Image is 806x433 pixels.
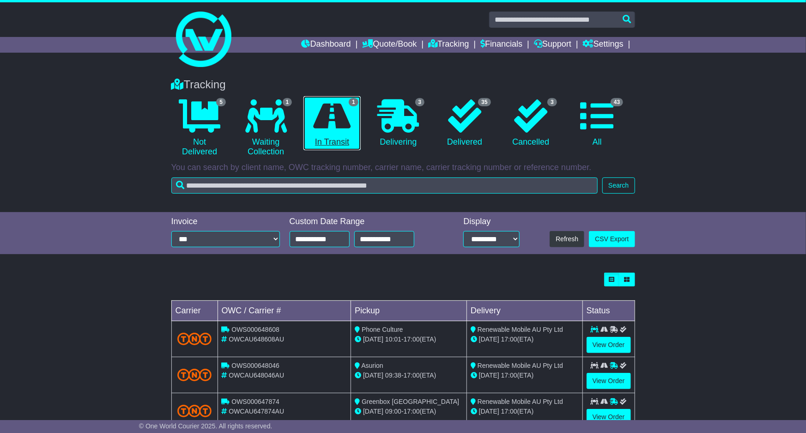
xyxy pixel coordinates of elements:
[501,372,517,379] span: 17:00
[479,372,499,379] span: [DATE]
[478,398,563,405] span: Renewable Mobile AU Pty Ltd
[602,177,635,194] button: Search
[361,362,383,369] span: Asurion
[480,37,522,53] a: Financials
[471,335,579,344] div: (ETA)
[229,408,284,415] span: OWCAU647874AU
[231,398,279,405] span: OWS000647874
[611,98,623,106] span: 43
[349,98,358,106] span: 1
[177,369,212,381] img: TNT_Domestic.png
[478,362,563,369] span: Renewable Mobile AU Pty Ltd
[503,96,559,151] a: 3 Cancelled
[385,372,401,379] span: 09:38
[167,78,640,91] div: Tracking
[385,408,401,415] span: 09:00
[404,372,420,379] span: 17:00
[216,98,226,106] span: 5
[218,301,351,321] td: OWC / Carrier #
[171,217,280,227] div: Invoice
[177,405,212,417] img: TNT_Domestic.png
[171,163,635,173] p: You can search by client name, OWC tracking number, carrier name, carrier tracking number or refe...
[355,371,463,380] div: - (ETA)
[569,96,625,151] a: 43 All
[415,98,425,106] span: 3
[302,37,351,53] a: Dashboard
[355,407,463,416] div: - (ETA)
[370,96,427,151] a: 3 Delivering
[237,96,294,160] a: 1 Waiting Collection
[231,326,279,333] span: OWS000648608
[303,96,360,151] a: 1 In Transit
[177,333,212,345] img: TNT_Domestic.png
[534,37,571,53] a: Support
[171,96,228,160] a: 5 Not Delivered
[363,372,383,379] span: [DATE]
[171,301,218,321] td: Carrier
[587,337,631,353] a: View Order
[587,409,631,425] a: View Order
[478,98,491,106] span: 35
[283,98,292,106] span: 1
[582,301,635,321] td: Status
[467,301,582,321] td: Delivery
[363,408,383,415] span: [DATE]
[589,231,635,247] a: CSV Export
[385,335,401,343] span: 10:01
[229,372,284,379] span: OWCAU648046AU
[362,37,417,53] a: Quote/Book
[229,335,284,343] span: OWCAU648608AU
[355,335,463,344] div: - (ETA)
[463,217,519,227] div: Display
[501,408,517,415] span: 17:00
[404,408,420,415] span: 17:00
[436,96,493,151] a: 35 Delivered
[478,326,563,333] span: Renewable Mobile AU Pty Ltd
[363,335,383,343] span: [DATE]
[587,373,631,389] a: View Order
[290,217,438,227] div: Custom Date Range
[479,335,499,343] span: [DATE]
[139,422,273,430] span: © One World Courier 2025. All rights reserved.
[501,335,517,343] span: 17:00
[550,231,584,247] button: Refresh
[471,371,579,380] div: (ETA)
[351,301,467,321] td: Pickup
[471,407,579,416] div: (ETA)
[231,362,279,369] span: OWS000648046
[428,37,469,53] a: Tracking
[362,398,459,405] span: Greenbox [GEOGRAPHIC_DATA]
[479,408,499,415] span: [DATE]
[362,326,403,333] span: Phone Culture
[404,335,420,343] span: 17:00
[547,98,557,106] span: 3
[583,37,624,53] a: Settings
